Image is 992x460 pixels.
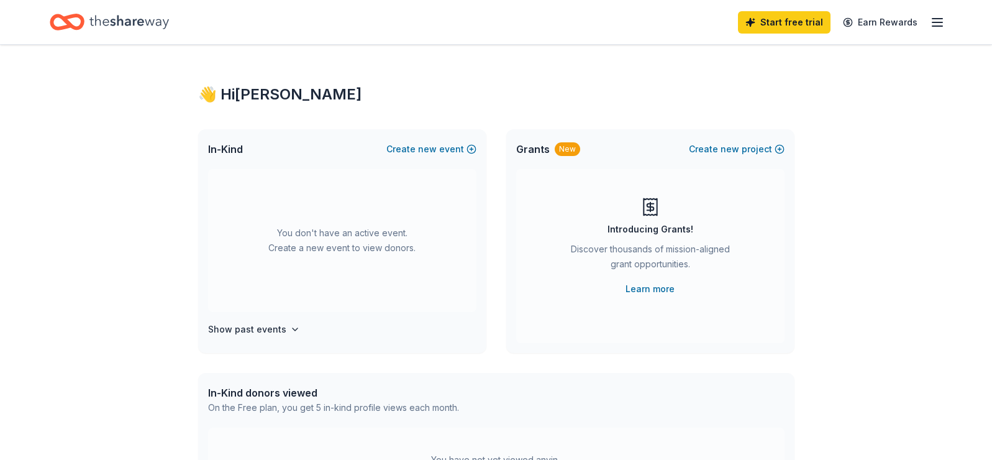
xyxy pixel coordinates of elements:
span: In-Kind [208,142,243,157]
div: New [555,142,580,156]
div: 👋 Hi [PERSON_NAME] [198,85,794,104]
a: Start free trial [738,11,830,34]
button: Createnewproject [689,142,785,157]
div: On the Free plan, you get 5 in-kind profile views each month. [208,400,459,415]
span: new [721,142,739,157]
div: Introducing Grants! [607,222,693,237]
a: Home [50,7,169,37]
a: Earn Rewards [835,11,925,34]
div: In-Kind donors viewed [208,385,459,400]
button: Createnewevent [386,142,476,157]
div: Discover thousands of mission-aligned grant opportunities. [566,242,735,277]
h4: Show past events [208,322,286,337]
span: new [418,142,437,157]
span: Grants [516,142,550,157]
div: You don't have an active event. Create a new event to view donors. [208,169,476,312]
button: Show past events [208,322,300,337]
a: Learn more [626,282,675,297]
